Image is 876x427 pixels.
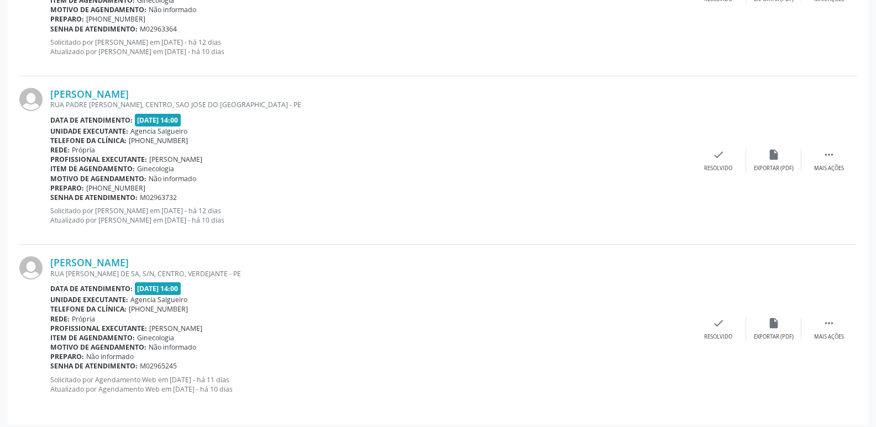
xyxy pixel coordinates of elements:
div: RUA PADRE [PERSON_NAME], CENTRO, SAO JOSE DO [GEOGRAPHIC_DATA] - PE [50,100,691,109]
div: Resolvido [704,165,732,172]
span: Ginecologia [137,164,174,173]
span: [PHONE_NUMBER] [129,304,188,314]
span: M02965245 [140,361,177,371]
b: Unidade executante: [50,295,128,304]
div: Mais ações [814,333,844,341]
span: [PHONE_NUMBER] [86,14,145,24]
img: img [19,88,43,111]
i:  [823,317,835,329]
b: Item de agendamento: [50,164,135,173]
b: Data de atendimento: [50,115,133,125]
span: M02963364 [140,24,177,34]
b: Motivo de agendamento: [50,342,146,352]
i:  [823,149,835,161]
span: [DATE] 14:00 [135,282,181,295]
b: Senha de atendimento: [50,361,138,371]
b: Item de agendamento: [50,333,135,342]
b: Senha de atendimento: [50,193,138,202]
span: [PERSON_NAME] [149,155,202,164]
b: Profissional executante: [50,155,147,164]
b: Unidade executante: [50,126,128,136]
b: Senha de atendimento: [50,24,138,34]
p: Solicitado por [PERSON_NAME] em [DATE] - há 12 dias Atualizado por [PERSON_NAME] em [DATE] - há 1... [50,206,691,225]
span: [DATE] 14:00 [135,114,181,126]
span: Não informado [149,174,196,183]
div: Mais ações [814,165,844,172]
div: RUA [PERSON_NAME] DE SA, S/N, CENTRO, VERDEJANTE - PE [50,269,691,278]
b: Preparo: [50,352,84,361]
b: Rede: [50,145,70,155]
b: Profissional executante: [50,324,147,333]
i: check [712,317,725,329]
p: Solicitado por [PERSON_NAME] em [DATE] - há 12 dias Atualizado por [PERSON_NAME] em [DATE] - há 1... [50,38,691,56]
b: Rede: [50,314,70,324]
a: [PERSON_NAME] [50,256,129,268]
b: Telefone da clínica: [50,136,127,145]
p: Solicitado por Agendamento Web em [DATE] - há 11 dias Atualizado por Agendamento Web em [DATE] - ... [50,375,691,394]
span: Própria [72,145,95,155]
div: Resolvido [704,333,732,341]
b: Preparo: [50,183,84,193]
span: Agencia Salgueiro [130,126,187,136]
i: insert_drive_file [768,317,780,329]
i: check [712,149,725,161]
span: Não informado [149,342,196,352]
span: Própria [72,314,95,324]
span: Não informado [86,352,134,361]
span: [PHONE_NUMBER] [86,183,145,193]
b: Motivo de agendamento: [50,5,146,14]
b: Data de atendimento: [50,284,133,293]
img: img [19,256,43,280]
div: Exportar (PDF) [754,333,794,341]
div: Exportar (PDF) [754,165,794,172]
b: Preparo: [50,14,84,24]
span: M02963732 [140,193,177,202]
span: [PHONE_NUMBER] [129,136,188,145]
b: Motivo de agendamento: [50,174,146,183]
span: [PERSON_NAME] [149,324,202,333]
span: Ginecologia [137,333,174,342]
a: [PERSON_NAME] [50,88,129,100]
span: Não informado [149,5,196,14]
span: Agencia Salgueiro [130,295,187,304]
b: Telefone da clínica: [50,304,127,314]
i: insert_drive_file [768,149,780,161]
